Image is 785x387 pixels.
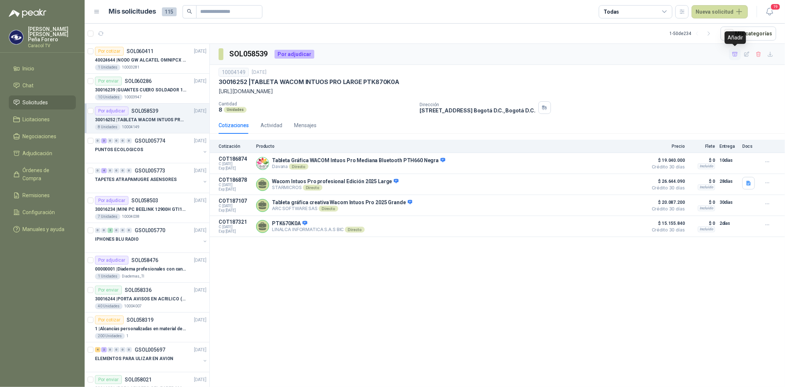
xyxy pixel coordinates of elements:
[114,138,119,143] div: 0
[261,121,282,129] div: Actividad
[120,168,125,173] div: 0
[95,107,128,115] div: Por adjudicar
[721,27,776,41] button: Mís categorías
[194,257,206,264] p: [DATE]
[194,346,206,353] p: [DATE]
[95,315,124,324] div: Por cotizar
[648,198,685,207] span: $ 20.087.200
[719,177,738,186] p: 28 días
[698,184,715,190] div: Incluido
[126,168,132,173] div: 0
[420,102,535,107] p: Dirección
[763,5,776,18] button: 19
[85,283,209,313] a: Por enviarSOL058336[DATE] 30016244 |PORTA AVISOS EN ACRILICO (En el adjunto mas informacion)40 Un...
[272,199,412,206] p: Tableta gráfica creativa Wacom Intuos Pro 2025 Grande
[23,115,50,123] span: Licitaciones
[272,220,365,227] p: PTK670K0A
[9,129,76,143] a: Negociaciones
[124,303,142,309] p: 10004007
[131,108,158,114] p: SOL058539
[420,107,535,114] p: [STREET_ADDRESS] Bogotá D.C. , Bogotá D.C.
[219,162,252,166] span: C: [DATE]
[135,168,165,173] p: GSOL005773
[648,156,685,165] span: $ 19.040.000
[194,227,206,234] p: [DATE]
[95,136,208,160] a: 0 3 0 0 0 0 GSOL005774[DATE] PUNTOS ECOLOGICOS
[85,253,209,283] a: Por adjudicarSOL058476[DATE] 00000001 |Diadema profesionales con cancelación de ruido en micrófon...
[131,198,158,203] p: SOL058503
[187,9,192,14] span: search
[114,347,119,352] div: 0
[95,206,187,213] p: 30016234 | MINI PC BEELINK 12900H GTI12 I9
[120,347,125,352] div: 0
[95,226,208,250] a: 0 0 2 0 0 0 GSOL005770[DATE] IPHONES BLU RADIO
[126,228,132,233] div: 0
[725,31,746,44] div: Añadir
[219,68,249,77] div: 10004149
[107,228,113,233] div: 2
[648,144,685,149] p: Precio
[256,144,644,149] p: Producto
[689,156,715,165] p: $ 0
[114,228,119,233] div: 0
[272,227,365,233] p: LINALCA INFORMATICA S.A.S BIC
[95,296,187,303] p: 30016244 | PORTA AVISOS EN ACRILICO (En el adjunto mas informacion)
[272,206,412,212] p: ARC SOFTWARE SAS
[135,347,165,352] p: GSOL005697
[219,183,252,187] span: C: [DATE]
[698,163,715,169] div: Incluido
[95,196,128,205] div: Por adjudicar
[107,168,113,173] div: 0
[120,138,125,143] div: 0
[219,177,252,183] p: COT186878
[95,166,208,190] a: 0 4 0 0 0 0 GSOL005773[DATE] TAPETES ATRAPAMUGRE ASENSORES
[95,236,139,243] p: IPHONES BLU RADIO
[742,144,757,149] p: Docs
[219,101,414,107] p: Cantidad
[95,333,125,339] div: 200 Unidades
[219,121,249,129] div: Cotizaciones
[101,168,107,173] div: 4
[23,191,50,199] span: Remisiones
[219,208,252,213] span: Exp: [DATE]
[219,144,252,149] p: Cotización
[95,228,100,233] div: 0
[648,186,685,190] span: Crédito 30 días
[194,287,206,294] p: [DATE]
[698,205,715,211] div: Incluido
[719,156,738,165] p: 10 días
[23,225,65,233] span: Manuales y ayuda
[23,98,48,107] span: Solicitudes
[219,78,399,86] p: 30016252 | TABLETA WACOM INTUOS PRO LARGE PTK870K0A
[114,168,119,173] div: 0
[319,206,338,212] div: Directo
[219,225,252,229] span: C: [DATE]
[194,317,206,324] p: [DATE]
[101,138,107,143] div: 3
[345,227,364,233] div: Directo
[770,3,781,10] span: 19
[9,188,76,202] a: Remisiones
[23,149,53,157] span: Adjudicación
[122,64,139,70] p: 10003281
[125,79,152,84] p: SOL060286
[303,185,322,191] div: Directo
[719,144,738,149] p: Entrega
[107,347,113,352] div: 0
[648,177,685,186] span: $ 26.644.090
[219,107,222,113] p: 8
[101,228,107,233] div: 0
[698,226,715,232] div: Incluido
[95,87,187,94] p: 30016239 | GUANTES CUERO SOLDADOR 14 STEEL PRO SAFE(ADJUNTO FICHA TECNIC)
[9,222,76,236] a: Manuales y ayuda
[28,43,76,48] p: Caracol TV
[194,376,206,383] p: [DATE]
[126,138,132,143] div: 0
[122,124,139,130] p: 10004149
[229,48,269,60] h3: SOL058539
[95,116,187,123] p: 30016252 | TABLETA WACOM INTUOS PRO LARGE PTK870K0A
[219,187,252,192] span: Exp: [DATE]
[194,167,206,174] p: [DATE]
[604,8,619,16] div: Todas
[289,164,308,170] div: Directo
